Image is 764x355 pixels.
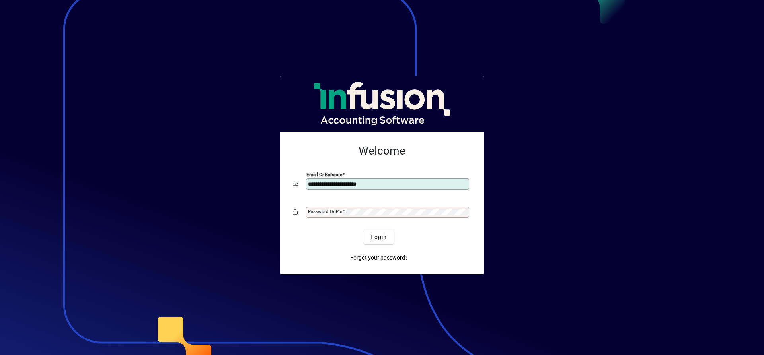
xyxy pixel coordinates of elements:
[293,144,471,158] h2: Welcome
[364,230,393,244] button: Login
[370,233,387,241] span: Login
[306,172,342,177] mat-label: Email or Barcode
[308,209,342,214] mat-label: Password or Pin
[350,254,408,262] span: Forgot your password?
[347,250,411,265] a: Forgot your password?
